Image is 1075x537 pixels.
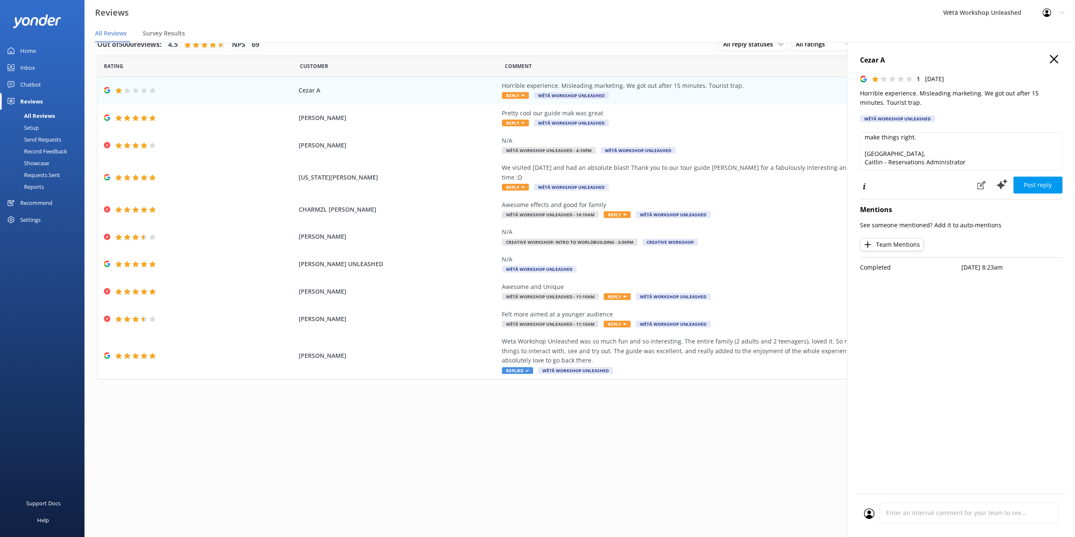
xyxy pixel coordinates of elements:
[860,115,935,122] div: Wētā Workshop Unleashed
[636,293,710,300] span: Wētā Workshop Unleashed
[232,39,245,50] h4: NPS
[5,181,44,193] div: Reports
[917,75,920,83] span: 1
[636,321,710,327] span: Wētā Workshop Unleashed
[502,239,637,245] span: Creative Workshop: Intro to Worldbuilding - 3:50pm
[502,337,886,365] div: Weta Workshop Unleashed was so much fun and so interesting. The entire family (2 adults and 2 tee...
[299,141,498,150] span: [PERSON_NAME]
[502,92,529,99] span: Reply
[502,310,886,319] div: Felt more aimed at a younger audience
[604,293,631,300] span: Reply
[502,227,886,237] div: N/A
[37,512,49,529] div: Help
[534,92,609,99] span: Wētā Workshop Unleashed
[860,89,1062,108] p: Horrible experience. Misleading marketing. We got out after 15 minutes. Tourist trap.
[5,169,84,181] a: Requests Sent
[860,238,923,251] button: Team Mentions
[534,184,609,191] span: Wētā Workshop Unleashed
[20,211,41,228] div: Settings
[505,62,532,70] span: Question
[20,42,36,59] div: Home
[502,282,886,292] div: Awesome and Unique
[1050,55,1058,64] button: Close
[5,169,60,181] div: Requests Sent
[5,134,61,145] div: Send Requests
[299,205,498,214] span: CHARMZL [PERSON_NAME]
[925,74,944,84] p: [DATE]
[604,211,631,218] span: Reply
[502,321,599,327] span: Wētā Workshop Unleashed - 11:10am
[97,39,162,50] h4: Out of 5000 reviews:
[299,173,498,182] span: [US_STATE][PERSON_NAME]
[299,351,498,360] span: [PERSON_NAME]
[5,157,84,169] a: Showcase
[104,62,123,70] span: Date
[502,255,886,264] div: N/A
[5,145,67,157] div: Record Feedback
[20,59,35,76] div: Inbox
[20,194,52,211] div: Recommend
[299,232,498,241] span: [PERSON_NAME]
[299,113,498,123] span: [PERSON_NAME]
[252,39,259,50] h4: 69
[20,93,43,110] div: Reviews
[300,62,328,70] span: Date
[642,239,698,245] span: Creative Workshop
[604,321,631,327] span: Reply
[502,163,886,182] div: We visited [DATE] and had an absolute blast! Thank you to our tour guide [PERSON_NAME] for a fabu...
[502,367,533,374] span: Replied
[5,122,84,134] a: Setup
[723,40,778,49] span: All reply statuses
[299,259,498,269] span: [PERSON_NAME] UNLEASHED
[502,266,577,273] span: Wētā Workshop Unleashed
[502,184,529,191] span: Reply
[534,120,609,126] span: Wētā Workshop Unleashed
[502,136,886,145] div: N/A
[299,314,498,324] span: [PERSON_NAME]
[13,14,61,28] img: yonder-white-logo.png
[5,181,84,193] a: Reports
[961,263,1063,272] p: [DATE] 8:23am
[860,132,1062,170] textarea: Kia ora, Thank you for sharing your feedback. We're really sorry to hear that your experience did...
[5,110,55,122] div: All Reviews
[860,263,961,272] p: Completed
[5,134,84,145] a: Send Requests
[143,29,185,38] span: Survey Results
[864,508,874,519] img: user_profile.svg
[5,110,84,122] a: All Reviews
[26,495,60,512] div: Support Docs
[796,40,830,49] span: All ratings
[860,55,1062,66] h4: Cezar A
[502,109,886,118] div: Pretty cool our guide mak was great
[5,122,39,134] div: Setup
[636,211,710,218] span: Wētā Workshop Unleashed
[95,29,127,38] span: All Reviews
[601,147,675,154] span: Wētā Workshop Unleashed
[299,86,498,95] span: Cezar A
[5,157,49,169] div: Showcase
[860,221,1062,230] p: See someone mentioned? Add it to auto-mentions
[502,200,886,210] div: Awesome effects and good for family
[502,293,599,300] span: Wētā Workshop Unleashed - 11:10am
[502,147,596,154] span: Wētā Workshop Unleashed - 4:10pm
[502,211,599,218] span: Wētā Workshop Unleashed - 10:10am
[299,287,498,296] span: [PERSON_NAME]
[1013,177,1062,194] button: Post reply
[5,145,84,157] a: Record Feedback
[20,76,41,93] div: Chatbot
[95,6,129,19] h3: Reviews
[502,81,886,90] div: Horrible experience. Misleading marketing. We got out after 15 minutes. Tourist trap.
[860,204,1062,215] h4: Mentions
[538,367,613,374] span: Wētā Workshop Unleashed
[502,120,529,126] span: Reply
[168,39,178,50] h4: 4.5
